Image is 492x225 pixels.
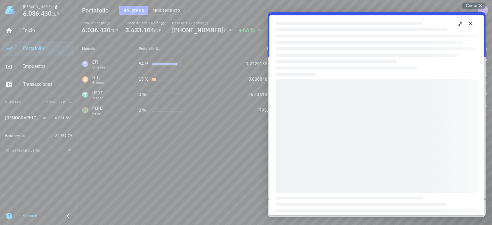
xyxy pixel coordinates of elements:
span: Rendimiento [152,8,180,13]
span: CLP [52,11,59,17]
span: CLP [111,28,118,34]
div: [DEMOGRAPHIC_DATA] [5,115,41,121]
div: Total en cripto [82,20,118,26]
div: 15 % [139,76,149,83]
div: Inicio [23,27,72,33]
span: Balance [267,46,280,51]
button: Cerrar [462,3,486,9]
a: Portafolio [3,41,74,56]
button: Holdings [119,6,149,15]
div: Ethereum [92,65,108,69]
div: USDT-icon [82,92,88,98]
div: 0 % [139,107,149,114]
div: Portafolio [23,45,72,51]
div: +66 [239,27,261,33]
h1: Portafolio [82,5,111,15]
span: 795,1 [259,107,270,113]
div: Bitcoin [92,81,104,84]
span: 24.569,79 [55,133,72,138]
div: ETH-icon [82,61,88,67]
a: Impuestos [3,59,74,74]
button: agregar cuenta [4,147,43,154]
a: Binance 24.569,79 [3,128,74,143]
div: [PERSON_NAME] [23,4,52,9]
div: PEPE [92,105,102,111]
div: Pepe [92,111,102,115]
div: ETH [92,59,108,65]
span: 0,00884858 [249,76,273,82]
div: 84 % [139,60,149,67]
div: Binance [5,133,20,139]
th: Portafolio %: Sin ordenar. Pulse para ordenar de forma ascendente. [134,41,217,56]
span: % [250,26,255,34]
span: Cerrar [466,3,478,8]
div: PEPE-icon [82,107,88,113]
div: avatar [478,5,488,15]
div: Transacciones [23,81,72,87]
div: BTC-icon [82,76,88,83]
button: Rendimiento [148,6,184,15]
span: agregar cuenta [7,149,40,153]
div: Soporte [23,213,59,219]
span: CLP [224,28,231,34]
span: 3.633.104 [126,26,154,34]
span: 6.086.430 [23,9,52,18]
div: BTC [92,74,104,81]
div: Costo de adquisición [126,20,164,26]
span: Moneda [82,46,95,51]
iframe: Help Scout Beacon - Live Chat, Contact Form, and Knowledge Base [268,12,486,217]
span: 6.061.861 [55,115,72,120]
span: 25,336181 [248,92,270,97]
a: [DEMOGRAPHIC_DATA] 6.061.861 [3,110,74,125]
span: 6.036.430 [82,26,111,34]
div: Tether [92,96,103,100]
th: Moneda [77,41,134,56]
img: LedgiFi [5,5,15,15]
th: Balance: Sin ordenar. Pulse para ordenar de forma ascendente. [217,41,285,56]
button: CuentasTotal CLP [3,95,74,110]
span: Portafolio % [139,46,159,51]
span: Holdings [123,8,144,13]
span: 1,222913868 [246,61,273,67]
div: Impuestos [23,63,72,69]
div: USDT [92,90,103,96]
span: [PHONE_NUMBER] [172,26,224,34]
span: CLP [154,28,161,34]
div: Ganancia / Pérdida [172,20,231,26]
a: Inicio [3,23,74,38]
div: 0 % [139,91,149,98]
a: Transacciones [3,77,74,92]
span: Total CLP [46,100,65,104]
